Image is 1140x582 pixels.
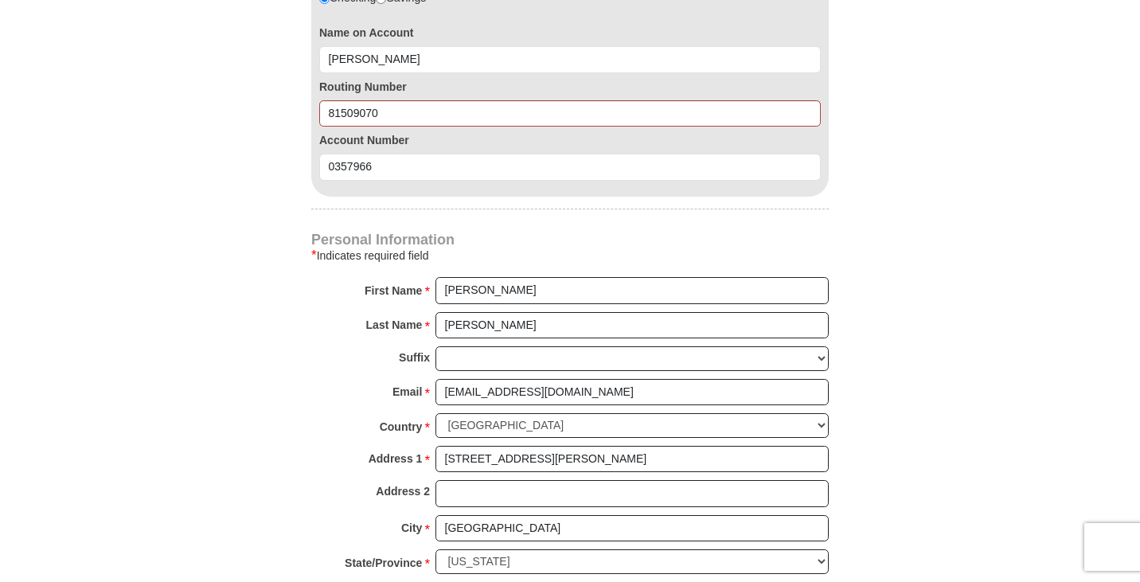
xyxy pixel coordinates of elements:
[319,132,821,148] label: Account Number
[380,416,423,438] strong: Country
[311,233,829,246] h4: Personal Information
[401,517,422,539] strong: City
[392,381,422,403] strong: Email
[366,314,423,336] strong: Last Name
[319,25,821,41] label: Name on Account
[319,79,821,95] label: Routing Number
[311,246,829,265] div: Indicates required field
[365,279,422,302] strong: First Name
[399,346,430,369] strong: Suffix
[345,552,422,574] strong: State/Province
[376,480,430,502] strong: Address 2
[369,447,423,470] strong: Address 1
